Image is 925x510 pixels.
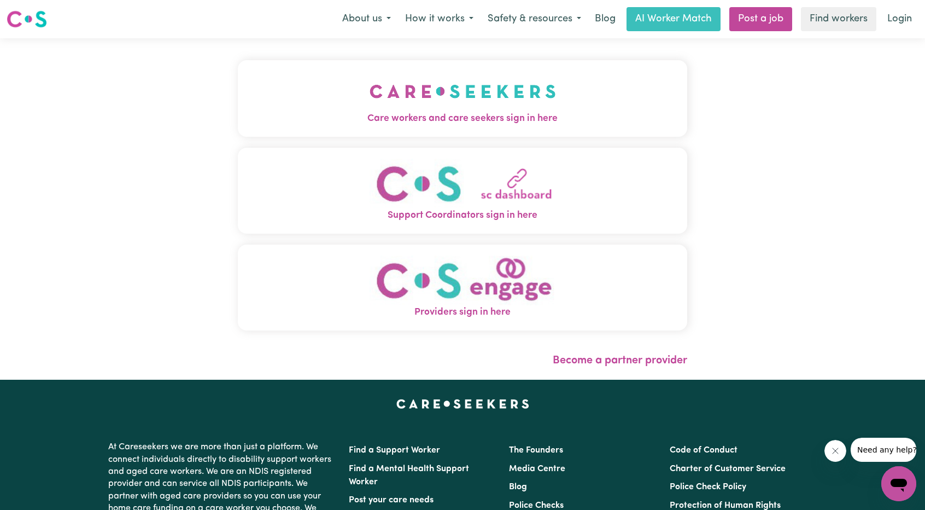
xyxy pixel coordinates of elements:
[335,8,398,31] button: About us
[349,446,440,455] a: Find a Support Worker
[7,8,66,16] span: Need any help?
[481,8,588,31] button: Safety & resources
[238,112,687,126] span: Care workers and care seekers sign in here
[881,466,916,501] iframe: Button to launch messaging window
[670,501,781,510] a: Protection of Human Rights
[238,148,687,234] button: Support Coordinators sign in here
[670,483,746,491] a: Police Check Policy
[238,305,687,320] span: Providers sign in here
[396,399,529,408] a: Careseekers home page
[509,483,527,491] a: Blog
[349,465,469,486] a: Find a Mental Health Support Worker
[627,7,721,31] a: AI Worker Match
[851,438,916,462] iframe: Message from company
[801,7,876,31] a: Find workers
[238,60,687,137] button: Care workers and care seekers sign in here
[729,7,792,31] a: Post a job
[553,355,687,366] a: Become a partner provider
[881,7,918,31] a: Login
[509,501,564,510] a: Police Checks
[238,245,687,331] button: Providers sign in here
[509,465,565,473] a: Media Centre
[7,7,47,32] a: Careseekers logo
[588,7,622,31] a: Blog
[7,9,47,29] img: Careseekers logo
[398,8,481,31] button: How it works
[824,440,846,462] iframe: Close message
[509,446,563,455] a: The Founders
[670,465,786,473] a: Charter of Customer Service
[238,208,687,223] span: Support Coordinators sign in here
[670,446,737,455] a: Code of Conduct
[349,496,434,505] a: Post your care needs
